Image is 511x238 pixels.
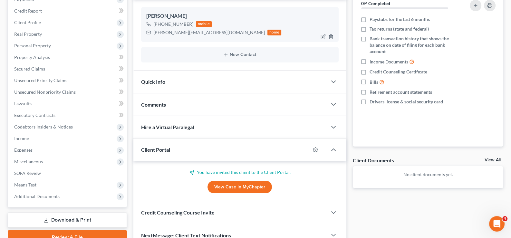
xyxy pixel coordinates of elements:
span: Hire a Virtual Paralegal [141,124,194,130]
span: Real Property [14,31,42,37]
a: SOFA Review [9,167,127,179]
a: Unsecured Priority Claims [9,75,127,86]
span: Executory Contracts [14,112,55,118]
span: Miscellaneous [14,159,43,164]
strong: 0% Completed [361,1,390,6]
span: Income [14,136,29,141]
a: Secured Claims [9,63,127,75]
span: Tax returns (state and federal) [370,26,429,32]
span: Secured Claims [14,66,45,71]
span: Paystubs for the last 6 months [370,16,430,23]
span: Client Profile [14,20,41,25]
iframe: Intercom live chat [489,216,505,232]
a: Property Analysis [9,52,127,63]
a: View All [485,158,501,162]
div: mobile [196,21,212,27]
span: Bills [370,79,378,85]
span: Unsecured Nonpriority Claims [14,89,76,95]
span: Personal Property [14,43,51,48]
span: Property Analysis [14,54,50,60]
span: Income Documents [370,59,408,65]
a: Executory Contracts [9,109,127,121]
span: Expenses [14,147,33,153]
div: [PERSON_NAME] [146,12,334,20]
div: [PHONE_NUMBER] [153,21,193,27]
span: Credit Counseling Certificate [370,69,427,75]
span: Credit Counseling Course Invite [141,209,215,215]
a: Unsecured Nonpriority Claims [9,86,127,98]
p: No client documents yet. [358,171,498,178]
span: Client Portal [141,147,170,153]
button: New Contact [146,52,334,57]
div: [PERSON_NAME][EMAIL_ADDRESS][DOMAIN_NAME] [153,29,265,36]
span: Bank transaction history that shows the balance on date of filing for each bank account [370,35,460,55]
span: Unsecured Priority Claims [14,78,67,83]
span: Comments [141,101,166,108]
span: Drivers license & social security card [370,99,443,105]
span: Lawsuits [14,101,32,106]
span: Credit Report [14,8,42,14]
span: Additional Documents [14,194,60,199]
a: Credit Report [9,5,127,17]
a: View Case in MyChapter [207,181,272,194]
span: Retirement account statements [370,89,432,95]
span: Codebtors Insiders & Notices [14,124,73,129]
a: Download & Print [8,213,127,228]
span: Quick Info [141,79,165,85]
span: SOFA Review [14,170,41,176]
span: Means Test [14,182,36,187]
div: Client Documents [353,157,394,164]
div: home [267,30,282,35]
a: Lawsuits [9,98,127,109]
p: You have invited this client to the Client Portal. [141,169,339,176]
span: 4 [502,216,507,221]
